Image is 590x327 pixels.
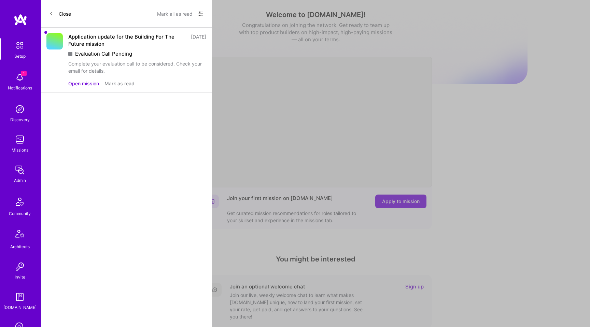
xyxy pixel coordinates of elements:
img: guide book [13,290,27,304]
button: Open mission [68,80,99,87]
button: Mark as read [104,80,135,87]
button: Mark all as read [157,8,193,19]
div: Evaluation Call Pending [68,50,206,57]
div: Application update for the Building For The Future mission [68,33,187,47]
img: setup [13,38,27,53]
div: Invite [15,273,25,281]
img: Architects [12,227,28,243]
img: Community [12,194,28,210]
div: [DOMAIN_NAME] [3,304,37,311]
img: logo [14,14,27,26]
button: Close [49,8,71,19]
img: teamwork [13,133,27,146]
div: Discovery [10,116,30,123]
img: admin teamwork [13,163,27,177]
div: Setup [14,53,26,60]
div: [DATE] [191,33,206,47]
div: Missions [12,146,28,154]
img: Invite [13,260,27,273]
div: Architects [10,243,30,250]
div: Complete your evaluation call to be considered. Check your email for details. [68,60,206,74]
img: discovery [13,102,27,116]
div: Admin [14,177,26,184]
div: Community [9,210,31,217]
